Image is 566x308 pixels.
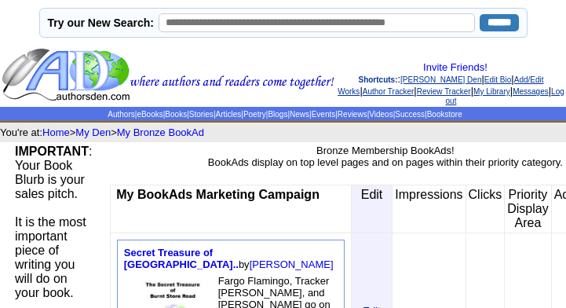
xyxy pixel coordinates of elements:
b: My BookAds Marketing Campaign [116,188,320,201]
font: Bronze Membership BookAds! BookAds display on top level pages and on pages within their priority ... [208,145,563,168]
a: Videos [369,110,393,119]
a: Stories [189,110,214,119]
img: header_logo2.gif [2,47,334,102]
a: Books [165,110,187,119]
a: [PERSON_NAME] [250,258,334,270]
a: [PERSON_NAME] Den [400,75,481,84]
font: Edit [361,188,383,201]
b: IMPORTANT [15,145,89,158]
span: Shortcuts: [358,75,397,84]
a: Author Tracker [363,87,414,96]
a: Bookstore [427,110,462,119]
a: Poetry [243,110,266,119]
a: Secret Treasure of [GEOGRAPHIC_DATA].. [124,247,239,270]
a: Blogs [268,110,287,119]
a: Authors [108,110,134,119]
a: Review Tracker [417,87,471,96]
a: eBooks [137,110,162,119]
a: Events [312,110,336,119]
div: : | | | | | | | [338,61,564,105]
a: My Den [75,126,111,138]
a: Reviews [338,110,367,119]
a: Success [395,110,425,119]
a: Invite Friends! [423,61,487,73]
label: Try our New Search: [48,16,154,29]
a: Edit Bio [484,75,511,84]
font: Clicks [469,188,502,201]
a: News [290,110,309,119]
a: Home [42,126,70,138]
font: by [124,247,334,270]
font: Priority Display Area [507,188,548,229]
a: Articles [215,110,241,119]
a: Log out [446,87,564,105]
a: My Bronze BookAd [117,126,204,138]
font: Impressions [395,188,462,201]
a: Add/Edit Works [338,75,543,96]
a: My Library [473,87,510,96]
a: Messages [513,87,549,96]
